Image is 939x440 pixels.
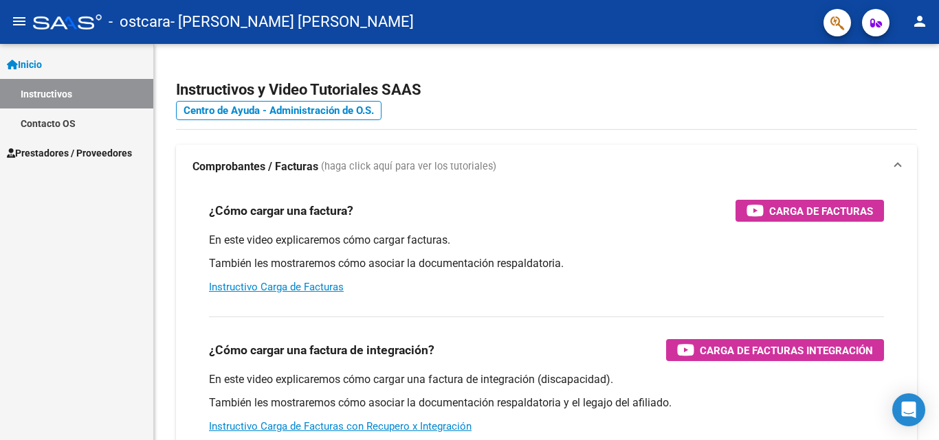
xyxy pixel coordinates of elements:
[892,393,925,426] div: Open Intercom Messenger
[209,395,884,410] p: También les mostraremos cómo asociar la documentación respaldatoria y el legajo del afiliado.
[209,233,884,248] p: En este video explicaremos cómo cargar facturas.
[209,420,472,432] a: Instructivo Carga de Facturas con Recupero x Integración
[321,159,496,174] span: (haga click aquí para ver los tutoriales)
[209,256,884,271] p: También les mostraremos cómo asociar la documentación respaldatoria.
[700,342,873,359] span: Carga de Facturas Integración
[176,101,382,120] a: Centro de Ayuda - Administración de O.S.
[7,57,42,72] span: Inicio
[666,339,884,361] button: Carga de Facturas Integración
[11,13,27,30] mat-icon: menu
[7,146,132,161] span: Prestadores / Proveedores
[176,77,917,103] h2: Instructivos y Video Tutoriales SAAS
[170,7,414,37] span: - [PERSON_NAME] [PERSON_NAME]
[176,145,917,189] mat-expansion-panel-header: Comprobantes / Facturas (haga click aquí para ver los tutoriales)
[736,200,884,222] button: Carga de Facturas
[209,340,434,360] h3: ¿Cómo cargar una factura de integración?
[769,202,873,220] span: Carga de Facturas
[209,281,344,293] a: Instructivo Carga de Facturas
[192,159,318,174] strong: Comprobantes / Facturas
[209,372,884,387] p: En este video explicaremos cómo cargar una factura de integración (discapacidad).
[912,13,928,30] mat-icon: person
[109,7,170,37] span: - ostcara
[209,201,353,220] h3: ¿Cómo cargar una factura?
